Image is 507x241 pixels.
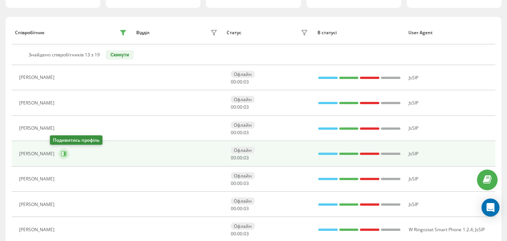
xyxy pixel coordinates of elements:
div: : : [231,181,249,186]
span: 03 [244,180,249,186]
div: : : [231,231,249,236]
span: 00 [231,129,236,136]
span: 00 [231,230,236,237]
span: 00 [237,180,242,186]
div: : : [231,155,249,161]
div: Статус [227,30,241,35]
div: В статусі [317,30,401,35]
div: Офлайн [231,71,255,78]
span: JsSIP [409,100,418,106]
span: JsSIP [409,125,418,131]
div: [PERSON_NAME] [19,227,56,232]
span: 00 [231,104,236,110]
div: Офлайн [231,197,255,205]
div: User Agent [408,30,492,35]
div: Відділ [136,30,149,35]
div: [PERSON_NAME] [19,126,56,131]
span: JsSIP [409,74,418,81]
button: Скинути [106,50,133,59]
div: [PERSON_NAME] [19,202,56,207]
span: JsSIP [409,201,418,208]
span: 00 [237,79,242,85]
span: 00 [237,155,242,161]
div: [PERSON_NAME] [19,75,56,80]
span: 00 [237,205,242,212]
span: 03 [244,230,249,237]
div: Подивитись профіль [50,135,102,145]
div: [PERSON_NAME] [19,100,56,106]
div: : : [231,79,249,85]
div: Офлайн [231,223,255,230]
span: 03 [244,155,249,161]
span: JsSIP [409,176,418,182]
span: W Ringostat Smart Phone 1.2.4 [409,226,473,233]
div: Знайдено співробітників 13 з 19 [29,52,100,58]
div: : : [231,105,249,110]
div: Офлайн [231,121,255,129]
span: 03 [244,129,249,136]
span: 03 [244,205,249,212]
span: 03 [244,104,249,110]
div: [PERSON_NAME] [19,151,56,156]
span: 00 [231,155,236,161]
div: Офлайн [231,96,255,103]
div: Співробітник [15,30,45,35]
span: JsSIP [475,226,485,233]
span: 03 [244,79,249,85]
div: [PERSON_NAME] [19,176,56,182]
span: 00 [237,129,242,136]
div: : : [231,130,249,135]
div: : : [231,206,249,211]
span: 00 [231,205,236,212]
div: Офлайн [231,147,255,154]
span: 00 [237,104,242,110]
span: 00 [231,79,236,85]
div: Open Intercom Messenger [481,199,499,217]
span: JsSIP [409,150,418,157]
span: 00 [237,230,242,237]
div: Офлайн [231,172,255,179]
span: 00 [231,180,236,186]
